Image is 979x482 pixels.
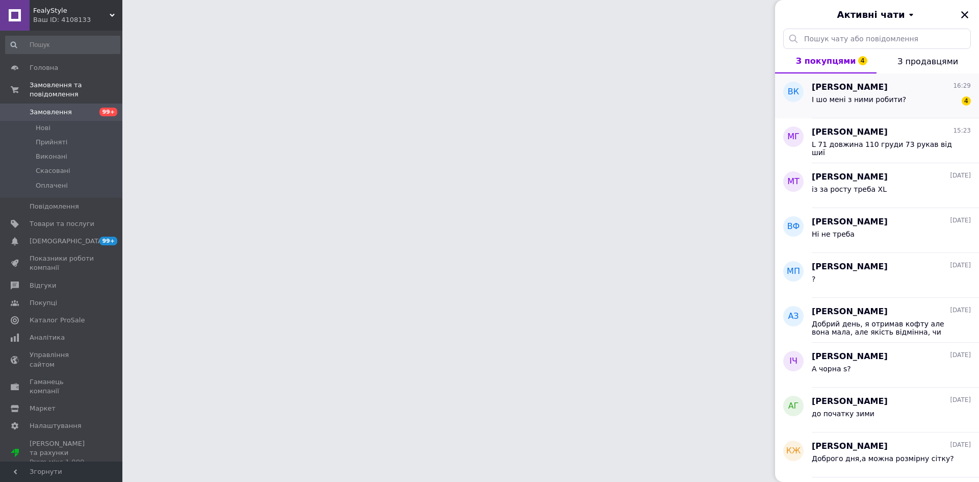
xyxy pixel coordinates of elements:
[30,81,122,99] span: Замовлення та повідомлення
[812,126,888,138] span: [PERSON_NAME]
[30,439,94,467] span: [PERSON_NAME] та рахунки
[30,421,82,430] span: Налаштування
[788,400,799,412] span: АГ
[36,181,68,190] span: Оплачені
[30,202,79,211] span: Повідомлення
[30,377,94,396] span: Гаманець компанії
[787,131,800,143] span: МГ
[812,396,888,408] span: [PERSON_NAME]
[775,73,979,118] button: ВК[PERSON_NAME]16:29І шо мені з ними робити?4
[30,254,94,272] span: Показники роботи компанії
[812,171,888,183] span: [PERSON_NAME]
[959,9,971,21] button: Закрити
[796,56,856,66] span: З покупцями
[812,95,906,104] span: І шо мені з ними робити?
[783,29,971,49] input: Пошук чату або повідомлення
[950,396,971,404] span: [DATE]
[30,281,56,290] span: Відгуки
[812,216,888,228] span: [PERSON_NAME]
[953,126,971,135] span: 15:23
[99,237,117,245] span: 99+
[775,163,979,208] button: МТ[PERSON_NAME][DATE]із за росту треба XL
[962,96,971,106] span: 4
[30,458,94,467] div: Prom мікс 1 000
[812,320,957,336] span: Добрий день, я отримав кофту але вона мала, але якість відмінна, чи можете ви скинути розмірну сі...
[812,351,888,363] span: [PERSON_NAME]
[812,230,855,238] span: Ні не треба
[775,208,979,253] button: ВФ[PERSON_NAME][DATE]Ні не треба
[812,82,888,93] span: [PERSON_NAME]
[812,410,874,418] span: до початку зими
[775,253,979,298] button: МП[PERSON_NAME][DATE]?
[786,445,801,457] span: КЖ
[30,63,58,72] span: Головна
[837,8,905,21] span: Активні чати
[775,388,979,433] button: АГ[PERSON_NAME][DATE]до початку зими
[812,185,887,193] span: із за росту треба XL
[36,123,50,133] span: Нові
[33,15,122,24] div: Ваш ID: 4108133
[787,221,800,233] span: ВФ
[33,6,110,15] span: FealyStyle
[789,356,797,367] span: Іч
[30,219,94,229] span: Товари та послуги
[30,316,85,325] span: Каталог ProSale
[953,82,971,90] span: 16:29
[812,441,888,452] span: [PERSON_NAME]
[788,311,798,322] span: АЗ
[30,298,57,308] span: Покупці
[775,343,979,388] button: Іч[PERSON_NAME][DATE]А чорна s?
[788,86,799,98] span: ВК
[30,333,65,342] span: Аналітика
[36,138,67,147] span: Прийняті
[950,261,971,270] span: [DATE]
[812,275,815,283] span: ?
[36,152,67,161] span: Виконані
[812,306,888,318] span: [PERSON_NAME]
[30,108,72,117] span: Замовлення
[775,298,979,343] button: АЗ[PERSON_NAME][DATE]Добрий день, я отримав кофту але вона мала, але якість відмінна, чи можете в...
[30,237,105,246] span: [DEMOGRAPHIC_DATA]
[858,56,867,65] span: 4
[775,49,877,73] button: З покупцями4
[950,351,971,360] span: [DATE]
[30,404,56,413] span: Маркет
[5,36,120,54] input: Пошук
[99,108,117,116] span: 99+
[775,118,979,163] button: МГ[PERSON_NAME]15:23L 71 довжина 110 груди 73 рукав від шиї
[787,176,800,188] span: МТ
[804,8,950,21] button: Активні чати
[897,57,958,66] span: З продавцями
[877,49,979,73] button: З продавцями
[812,140,957,157] span: L 71 довжина 110 груди 73 рукав від шиї
[812,454,954,463] span: Доброго дня,а можна розмірну сітку?
[950,306,971,315] span: [DATE]
[775,433,979,477] button: КЖ[PERSON_NAME][DATE]Доброго дня,а можна розмірну сітку?
[30,350,94,369] span: Управління сайтом
[950,171,971,180] span: [DATE]
[36,166,70,175] span: Скасовані
[950,441,971,449] span: [DATE]
[787,266,800,277] span: МП
[812,365,851,373] span: А чорна s?
[812,261,888,273] span: [PERSON_NAME]
[950,216,971,225] span: [DATE]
